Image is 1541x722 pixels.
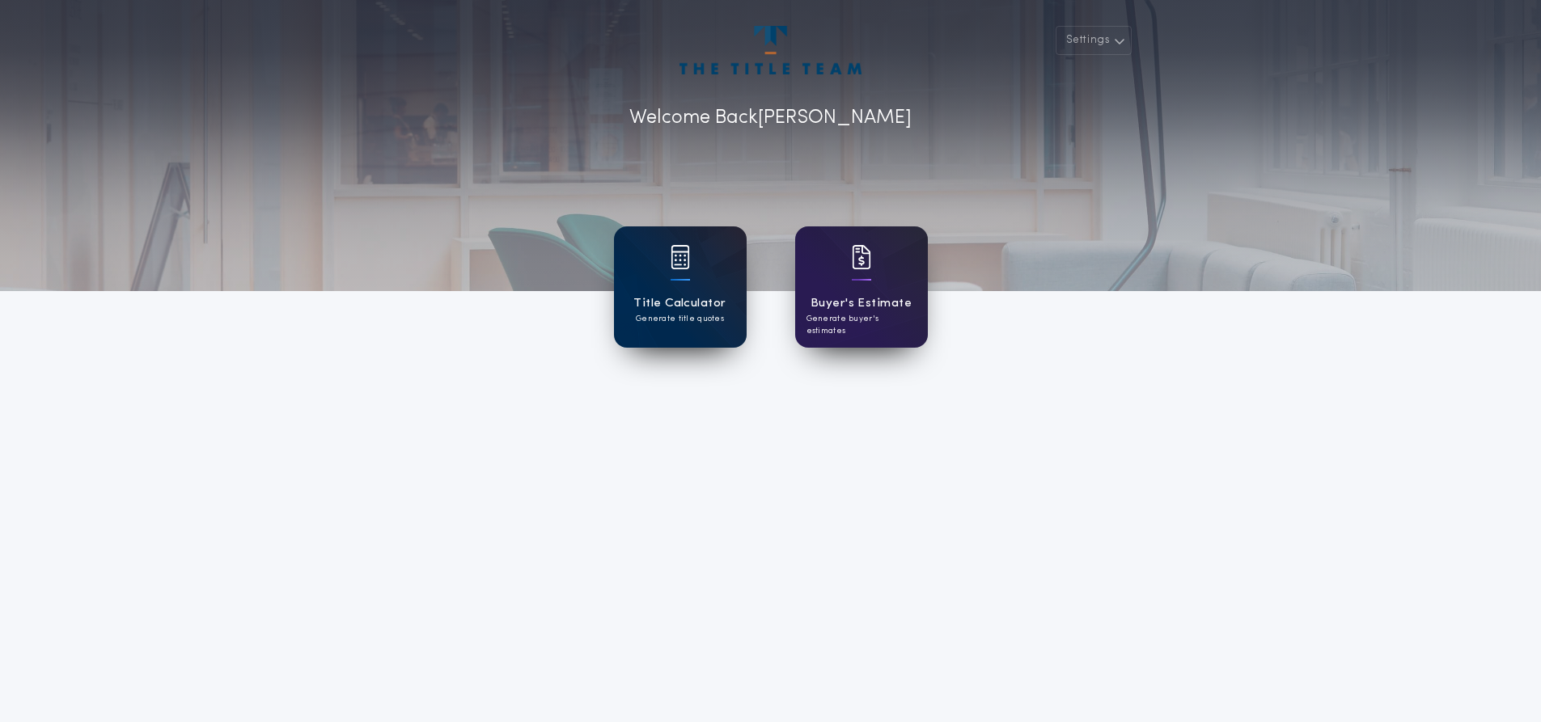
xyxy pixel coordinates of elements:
[679,26,861,74] img: account-logo
[806,313,917,337] p: Generate buyer's estimates
[629,103,912,133] p: Welcome Back [PERSON_NAME]
[811,294,912,313] h1: Buyer's Estimate
[852,245,871,269] img: card icon
[795,226,928,348] a: card iconBuyer's EstimateGenerate buyer's estimates
[633,294,726,313] h1: Title Calculator
[636,313,724,325] p: Generate title quotes
[671,245,690,269] img: card icon
[614,226,747,348] a: card iconTitle CalculatorGenerate title quotes
[1056,26,1132,55] button: Settings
